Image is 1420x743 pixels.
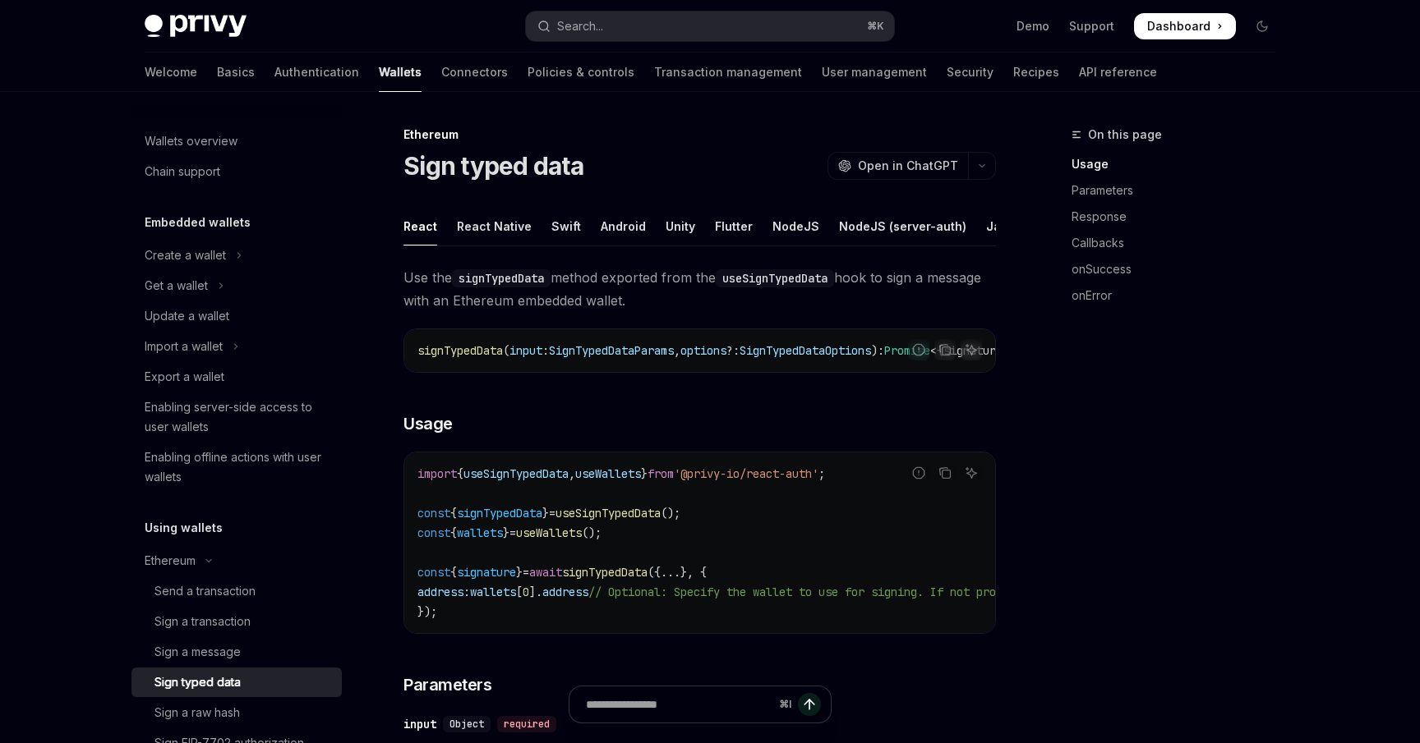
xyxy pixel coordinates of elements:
[557,16,603,36] div: Search...
[582,525,602,540] span: ();
[154,612,251,631] div: Sign a transaction
[403,673,491,696] span: Parameters
[1249,13,1275,39] button: Toggle dark mode
[403,151,583,181] h1: Sign typed data
[1079,53,1157,92] a: API reference
[417,506,450,521] span: const
[867,20,884,33] span: ⌘ K
[586,686,772,722] input: Ask a question...
[529,585,542,599] span: ].
[457,207,532,245] div: React Native
[516,565,523,580] span: }
[403,126,996,143] div: Ethereum
[131,667,342,697] a: Sign typed data
[661,506,680,521] span: ();
[1147,18,1210,34] span: Dashboard
[549,506,556,521] span: =
[417,343,503,358] span: signTypedData
[908,462,929,484] button: Report incorrect code
[934,462,956,484] button: Copy the contents from the code block
[740,343,871,358] span: SignTypedDataOptions
[601,207,646,245] div: Android
[516,585,523,599] span: [
[503,343,509,358] span: (
[457,506,542,521] span: signTypedData
[1072,256,1289,282] a: onSuccess
[674,466,818,481] span: '@privy-io/react-auth'
[934,339,956,360] button: Copy the contents from the code block
[947,53,994,92] a: Security
[131,443,342,492] a: Enabling offline actions with user wallets
[961,462,982,484] button: Ask AI
[839,207,966,245] div: NodeJS (server-auth)
[648,565,661,580] span: ({
[930,343,937,358] span: <
[154,703,240,722] div: Sign a raw hash
[526,11,894,41] button: Open search
[1072,204,1289,230] a: Response
[818,466,825,481] span: ;
[131,271,342,300] button: Toggle Get a wallet section
[452,269,551,287] code: signTypedData
[145,53,197,92] a: Welcome
[908,339,929,360] button: Report incorrect code
[463,466,569,481] span: useSignTypedData
[274,53,359,92] a: Authentication
[961,339,982,360] button: Ask AI
[716,269,834,287] code: useSignTypedData
[1072,177,1289,204] a: Parameters
[503,525,509,540] span: }
[648,466,674,481] span: from
[450,506,457,521] span: {
[772,207,819,245] div: NodeJS
[470,585,516,599] span: wallets
[858,158,958,174] span: Open in ChatGPT
[417,466,457,481] span: import
[131,698,342,727] a: Sign a raw hash
[131,362,342,392] a: Export a wallet
[154,581,256,601] div: Send a transaction
[542,585,588,599] span: address
[715,207,753,245] div: Flutter
[674,343,680,358] span: ,
[588,585,1239,599] span: // Optional: Specify the wallet to use for signing. If not provided, the first wallet will be used.
[403,266,996,312] span: Use the method exported from the hook to sign a message with an Ethereum embedded wallet.
[654,53,802,92] a: Transaction management
[661,565,680,580] span: ...
[562,565,648,580] span: signTypedData
[145,162,220,181] div: Chain support
[403,412,453,435] span: Usage
[509,525,516,540] span: =
[509,343,542,358] span: input
[549,343,674,358] span: SignTypedDataParams
[641,466,648,481] span: }
[457,466,463,481] span: {
[457,525,503,540] span: wallets
[450,525,457,540] span: {
[523,585,529,599] span: 0
[145,131,237,151] div: Wallets overview
[569,466,575,481] span: ,
[556,506,661,521] span: useSignTypedData
[542,343,549,358] span: :
[1088,125,1162,144] span: On this page
[145,306,229,326] div: Update a wallet
[145,245,226,265] div: Create a wallet
[131,301,342,331] a: Update a wallet
[575,466,641,481] span: useWallets
[726,343,740,358] span: ?:
[145,397,332,437] div: Enabling server-side access to user wallets
[1134,13,1236,39] a: Dashboard
[457,565,516,580] span: signature
[145,15,247,38] img: dark logo
[542,506,549,521] span: }
[145,276,208,296] div: Get a wallet
[145,337,223,356] div: Import a wallet
[529,565,562,580] span: await
[680,343,726,358] span: options
[450,565,457,580] span: {
[131,546,342,576] button: Toggle Ethereum section
[884,343,930,358] span: Promise
[986,207,1015,245] div: Java
[131,126,342,156] a: Wallets overview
